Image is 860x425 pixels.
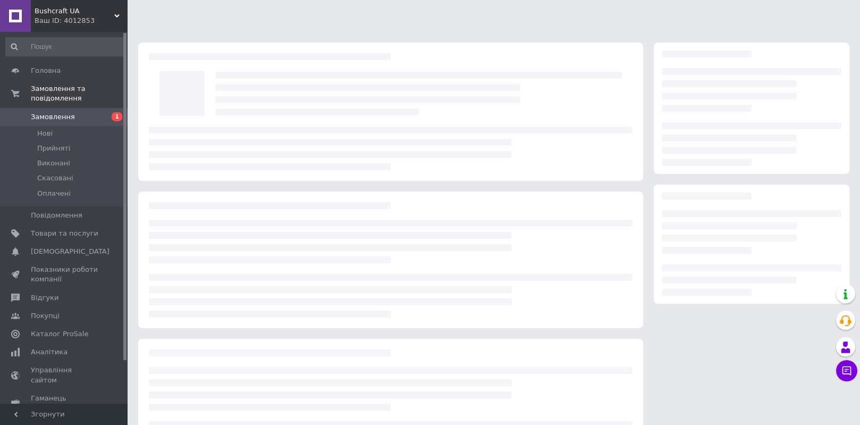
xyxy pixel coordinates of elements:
[31,347,68,357] span: Аналітика
[31,293,58,303] span: Відгуки
[31,265,98,284] span: Показники роботи компанії
[37,144,70,153] span: Прийняті
[37,173,73,183] span: Скасовані
[31,311,60,321] span: Покупці
[31,247,109,256] span: [DEMOGRAPHIC_DATA]
[37,159,70,168] span: Виконані
[836,360,857,381] button: Чат з покупцем
[31,229,98,238] span: Товари та послуги
[31,84,128,103] span: Замовлення та повідомлення
[37,189,71,198] span: Оплачені
[5,37,125,56] input: Пошук
[31,211,82,220] span: Повідомлення
[31,365,98,385] span: Управління сайтом
[31,394,98,413] span: Гаманець компанії
[37,129,53,138] span: Нові
[31,329,88,339] span: Каталог ProSale
[31,66,61,76] span: Головна
[35,6,114,16] span: Bushcraft UA
[35,16,128,26] div: Ваш ID: 4012853
[112,112,122,121] span: 1
[31,112,75,122] span: Замовлення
